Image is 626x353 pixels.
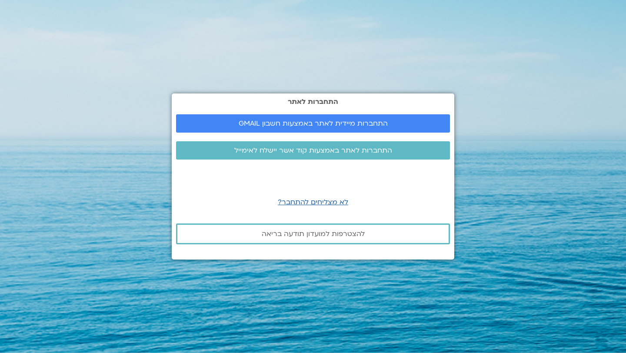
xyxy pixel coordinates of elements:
[262,230,365,238] span: להצטרפות למועדון תודעה בריאה
[176,223,450,244] a: להצטרפות למועדון תודעה בריאה
[176,98,450,106] h2: התחברות לאתר
[278,197,348,207] a: לא מצליחים להתחבר?
[176,114,450,133] a: התחברות מיידית לאתר באמצעות חשבון GMAIL
[234,147,392,154] span: התחברות לאתר באמצעות קוד אשר יישלח לאימייל
[176,141,450,160] a: התחברות לאתר באמצעות קוד אשר יישלח לאימייל
[239,120,388,127] span: התחברות מיידית לאתר באמצעות חשבון GMAIL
